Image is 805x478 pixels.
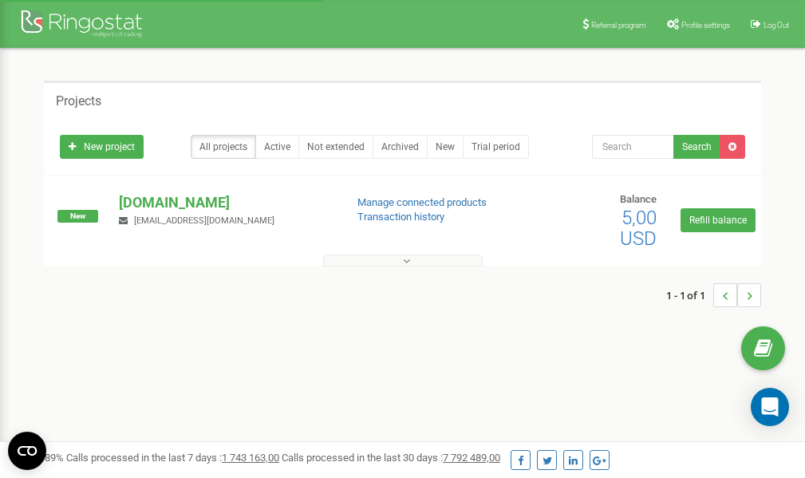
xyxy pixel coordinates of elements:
[8,432,46,470] button: Open CMP widget
[620,207,657,250] span: 5,00 USD
[591,21,646,30] span: Referral program
[592,135,674,159] input: Search
[666,283,713,307] span: 1 - 1 of 1
[666,267,761,323] nav: ...
[427,135,464,159] a: New
[357,211,444,223] a: Transaction history
[357,196,487,208] a: Manage connected products
[764,21,789,30] span: Log Out
[443,452,500,464] u: 7 792 489,00
[673,135,720,159] button: Search
[681,21,730,30] span: Profile settings
[191,135,256,159] a: All projects
[298,135,373,159] a: Not extended
[282,452,500,464] span: Calls processed in the last 30 days :
[681,208,756,232] a: Refill balance
[751,388,789,426] div: Open Intercom Messenger
[56,94,101,109] h5: Projects
[222,452,279,464] u: 1 743 163,00
[463,135,529,159] a: Trial period
[57,210,98,223] span: New
[134,215,274,226] span: [EMAIL_ADDRESS][DOMAIN_NAME]
[373,135,428,159] a: Archived
[60,135,144,159] a: New project
[620,193,657,205] span: Balance
[119,192,331,213] p: [DOMAIN_NAME]
[66,452,279,464] span: Calls processed in the last 7 days :
[255,135,299,159] a: Active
